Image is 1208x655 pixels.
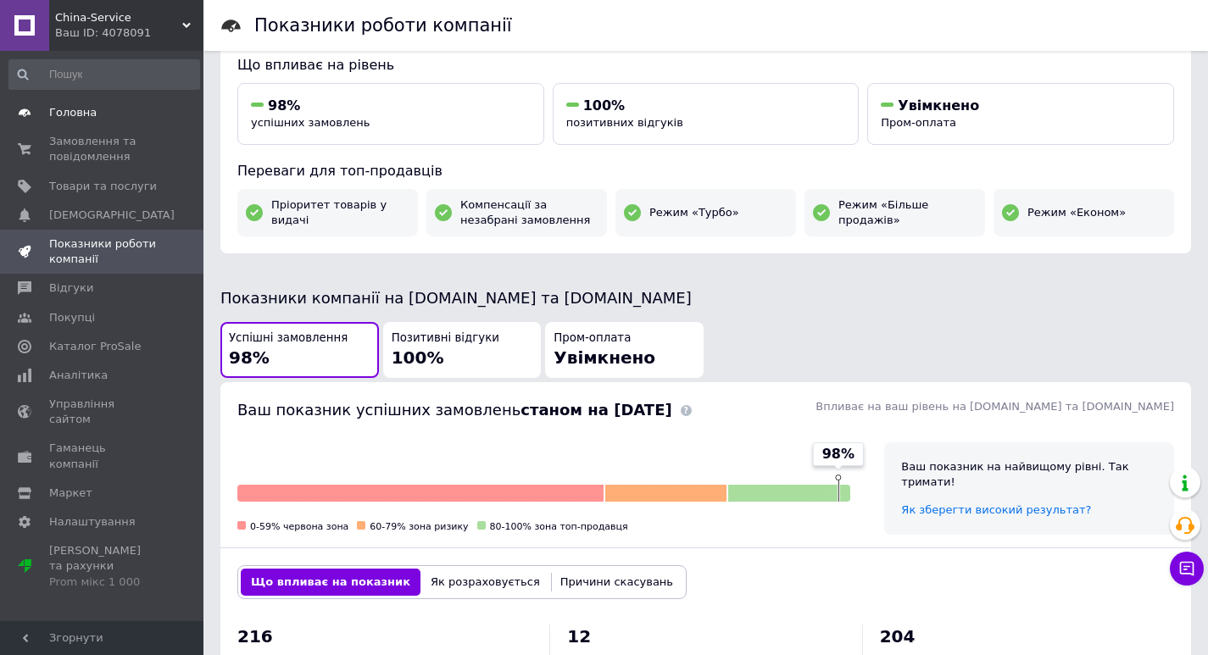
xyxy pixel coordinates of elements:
[554,330,631,347] span: Пром-оплата
[838,197,977,228] span: Режим «Більше продажів»
[220,322,379,379] button: Успішні замовлення98%
[1170,552,1204,586] button: Чат з покупцем
[392,330,499,347] span: Позитивні відгуки
[49,441,157,471] span: Гаманець компанії
[49,486,92,501] span: Маркет
[55,10,182,25] span: China-Service
[822,445,855,463] span: 98%
[268,97,300,114] span: 98%
[383,322,542,379] button: Позитивні відгуки100%
[229,330,348,347] span: Успішні замовлення
[229,347,270,368] span: 98%
[49,236,157,267] span: Показники роботи компанії
[490,521,628,532] span: 80-100% зона топ-продавця
[901,503,1091,516] a: Як зберегти високий результат?
[251,116,370,129] span: успішних замовлень
[49,208,175,223] span: [DEMOGRAPHIC_DATA]
[583,97,625,114] span: 100%
[49,368,108,383] span: Аналітика
[881,116,956,129] span: Пром-оплата
[49,575,157,590] div: Prom мікс 1 000
[420,569,550,596] button: Як розраховується
[49,134,157,164] span: Замовлення та повідомлення
[649,205,739,220] span: Режим «Турбо»
[237,83,544,145] button: 98%успішних замовлень
[271,197,409,228] span: Пріоритет товарів у видачі
[49,339,141,354] span: Каталог ProSale
[567,626,591,647] span: 12
[250,521,348,532] span: 0-59% червона зона
[392,347,444,368] span: 100%
[237,401,672,419] span: Ваш показник успішних замовлень
[545,322,704,379] button: Пром-оплатаУвімкнено
[49,105,97,120] span: Головна
[520,401,671,419] b: станом на [DATE]
[880,626,916,647] span: 204
[237,626,273,647] span: 216
[49,397,157,427] span: Управління сайтом
[220,289,692,307] span: Показники компанії на [DOMAIN_NAME] та [DOMAIN_NAME]
[8,59,200,90] input: Пошук
[816,400,1174,413] span: Впливає на ваш рівень на [DOMAIN_NAME] та [DOMAIN_NAME]
[867,83,1174,145] button: УвімкненоПром-оплата
[237,57,394,73] span: Що впливає на рівень
[554,347,655,368] span: Увімкнено
[49,514,136,530] span: Налаштування
[901,459,1157,490] div: Ваш показник на найвищому рівні. Так тримати!
[550,569,683,596] button: Причини скасувань
[566,116,683,129] span: позитивних відгуків
[49,310,95,325] span: Покупці
[49,179,157,194] span: Товари та послуги
[553,83,860,145] button: 100%позитивних відгуків
[49,543,157,590] span: [PERSON_NAME] та рахунки
[370,521,468,532] span: 60-79% зона ризику
[460,197,598,228] span: Компенсації за незабрані замовлення
[49,280,93,296] span: Відгуки
[254,15,512,36] h1: Показники роботи компанії
[241,569,420,596] button: Що впливає на показник
[237,163,443,179] span: Переваги для топ-продавців
[898,97,979,114] span: Увімкнено
[1027,205,1126,220] span: Режим «Економ»
[55,25,203,41] div: Ваш ID: 4078091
